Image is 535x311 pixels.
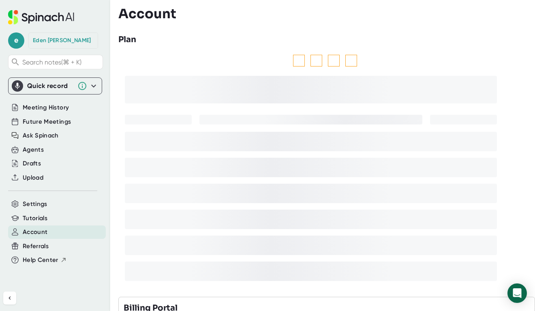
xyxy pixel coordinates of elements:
button: Ask Spinach [23,131,59,140]
button: Upload [23,173,43,182]
button: Settings [23,199,47,209]
button: Referrals [23,242,49,251]
button: Future Meetings [23,117,71,127]
button: Collapse sidebar [3,292,16,305]
h3: Plan [118,34,136,46]
span: Help Center [23,255,58,265]
button: Drafts [23,159,41,168]
div: Quick record [27,82,73,90]
span: e [8,32,24,49]
button: Agents [23,145,44,154]
button: Tutorials [23,214,47,223]
span: Search notes (⌘ + K) [22,58,101,66]
button: Meeting History [23,103,69,112]
button: Account [23,227,47,237]
div: Eden Blair [33,37,91,44]
div: Quick record [12,78,98,94]
div: Open Intercom Messenger [507,283,527,303]
h3: Account [118,6,176,21]
button: Help Center [23,255,67,265]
